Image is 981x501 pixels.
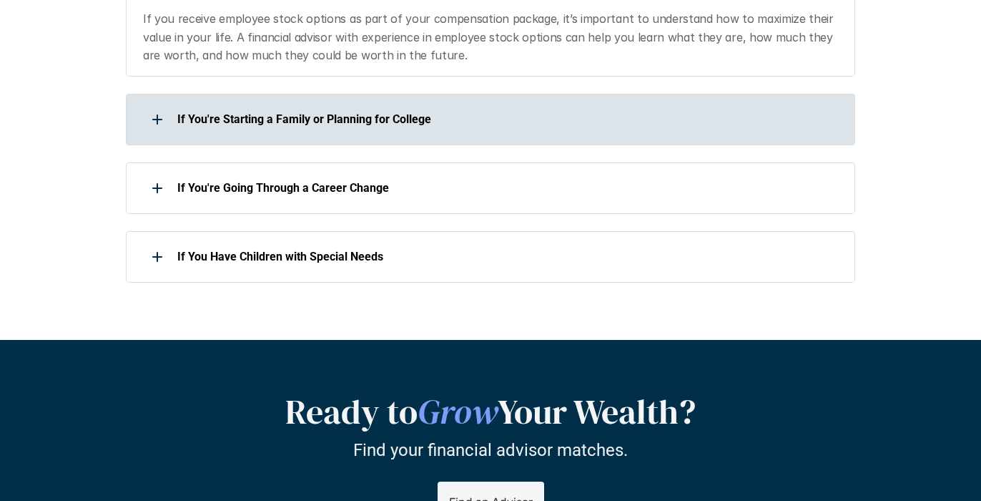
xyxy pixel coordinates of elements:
p: If you receive employee stock options as part of your compensation package, it’s important to und... [143,10,837,65]
p: Find your financial advisor matches. [353,440,628,461]
p: If You're Going Through a Career Change [177,181,837,195]
p: If You're Starting a Family or Planning for College [177,112,837,126]
p: If You Have Children with Special Needs [177,250,837,263]
h2: Ready to Your Wealth? [133,391,848,433]
em: Grow [418,388,498,435]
